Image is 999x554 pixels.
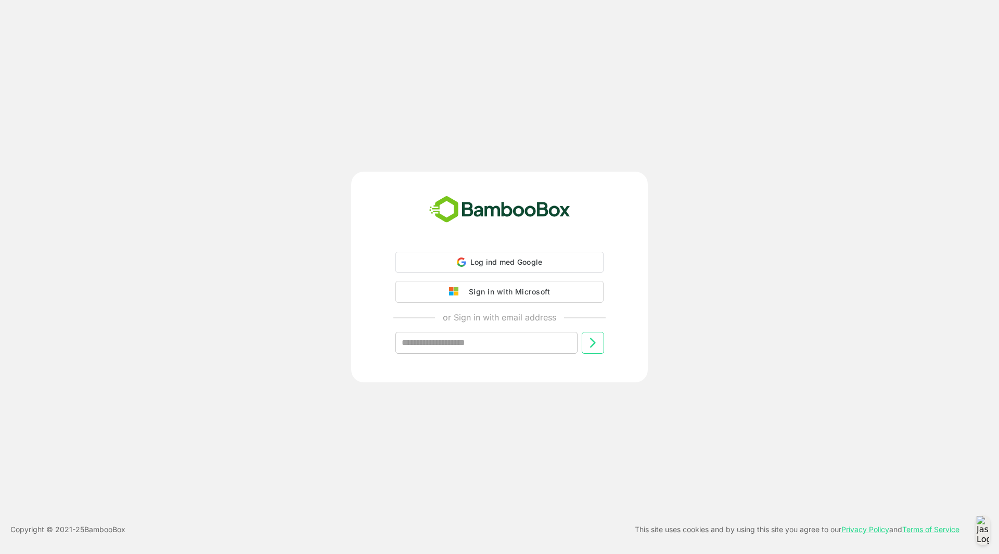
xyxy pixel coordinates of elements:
[443,311,556,324] p: or Sign in with email address
[470,257,543,266] span: Log ind med Google
[449,287,464,297] img: google
[395,252,604,273] div: Log ind med Google
[464,285,550,299] div: Sign in with Microsoft
[395,281,604,303] button: Sign in with Microsoft
[902,525,959,534] a: Terms of Service
[10,523,125,536] p: Copyright © 2021- 25 BambooBox
[841,525,889,534] a: Privacy Policy
[635,523,959,536] p: This site uses cookies and by using this site you agree to our and
[424,192,576,227] img: bamboobox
